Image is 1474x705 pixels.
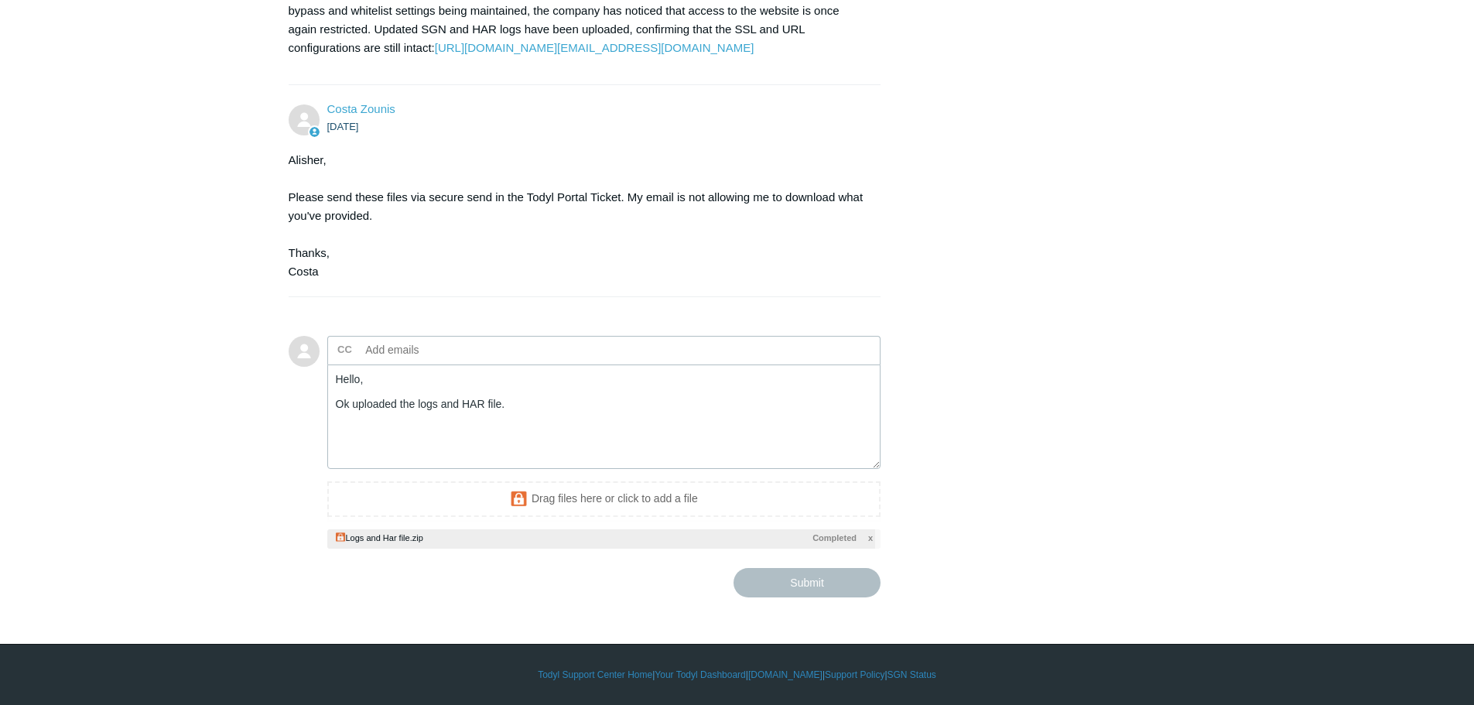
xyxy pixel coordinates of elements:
[289,668,1186,682] div: | | | |
[360,338,526,361] input: Add emails
[655,668,745,682] a: Your Todyl Dashboard
[887,668,936,682] a: SGN Status
[337,338,352,361] label: CC
[734,568,881,597] input: Submit
[327,364,881,469] textarea: Add your reply
[812,532,857,545] span: Completed
[327,121,359,132] time: 10/08/2025, 11:20
[435,41,754,54] a: [URL][DOMAIN_NAME][EMAIL_ADDRESS][DOMAIN_NAME]
[327,102,395,115] a: Costa Zounis
[868,532,873,545] span: x
[538,668,652,682] a: Todyl Support Center Home
[825,668,884,682] a: Support Policy
[748,668,822,682] a: [DOMAIN_NAME]
[289,151,866,281] div: Alisher, Please send these files via secure send in the Todyl Portal Ticket. My email is not allo...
